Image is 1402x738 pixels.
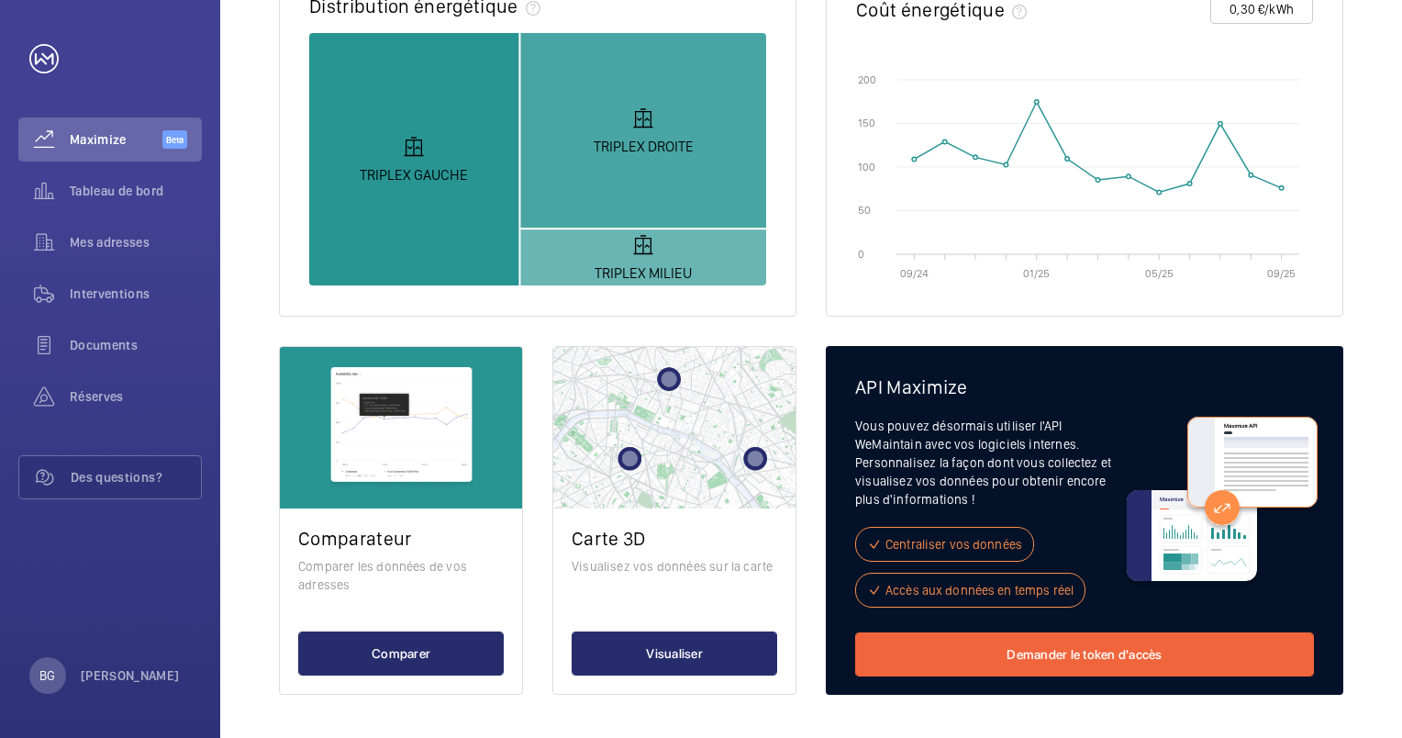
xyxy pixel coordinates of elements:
p: Comparer les données de vos adresses [298,557,504,594]
span: Tableau de bord [70,182,202,200]
text: 50 [858,204,871,217]
text: 200 [858,73,876,86]
h2: Carte 3D [572,527,777,550]
span: Réserves [70,387,202,406]
span: Des questions? [71,468,201,486]
button: Demander le token d'accès [855,632,1314,676]
span: Maximize [70,130,162,149]
span: Centraliser vos données [885,535,1022,553]
span: Mes adresses [70,233,202,252]
text: 0 [858,248,864,261]
text: 150 [858,117,875,129]
p: Visualisez vos données sur la carte [572,557,777,576]
h2: Comparateur [298,527,504,550]
button: Comparer [298,632,504,676]
text: 100 [858,161,875,173]
text: 01/25 [1023,267,1050,280]
text: 09/25 [1267,267,1296,280]
span: Beta [162,130,187,149]
p: [PERSON_NAME] [81,666,180,685]
h4: API Maximize [855,375,1314,398]
span: Documents [70,336,202,354]
text: 09/24 [900,267,929,280]
p: Vous pouvez désormais utiliser l'API WeMaintain avec vos logiciels internes. Personnalisez la faç... [855,417,1130,509]
span: Accès aux données en temps réel [885,581,1074,599]
span: Interventions [70,285,202,303]
p: BG [39,666,55,685]
button: Visualiser [572,632,777,676]
img: maximize-api-card.svg [1123,417,1321,588]
text: 05/25 [1145,267,1174,280]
